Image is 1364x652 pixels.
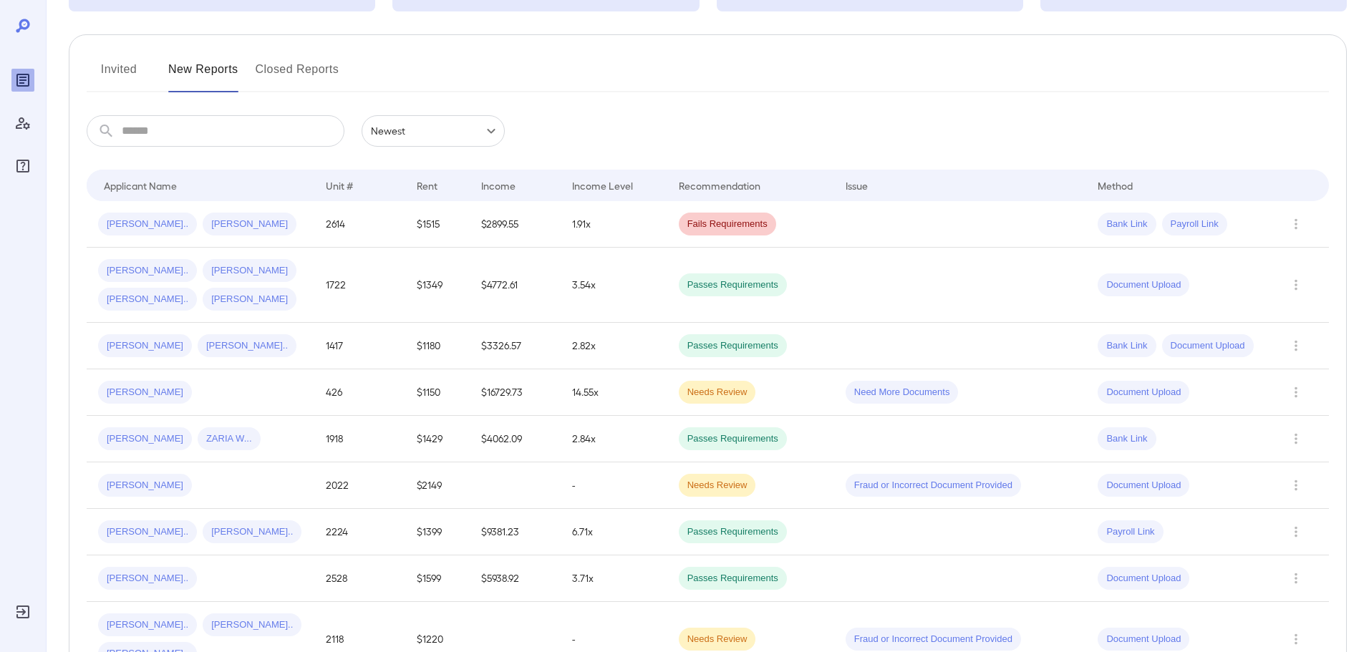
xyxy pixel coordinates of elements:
[846,386,959,399] span: Need More Documents
[561,555,667,602] td: 3.71x
[203,218,296,231] span: [PERSON_NAME]
[679,633,756,646] span: Needs Review
[1285,427,1307,450] button: Row Actions
[98,525,197,539] span: [PERSON_NAME]..
[256,58,339,92] button: Closed Reports
[1285,381,1307,404] button: Row Actions
[314,462,405,509] td: 2022
[314,416,405,462] td: 1918
[1098,177,1133,194] div: Method
[846,633,1021,646] span: Fraud or Incorrect Document Provided
[561,201,667,248] td: 1.91x
[1098,386,1189,399] span: Document Upload
[679,432,787,446] span: Passes Requirements
[679,525,787,539] span: Passes Requirements
[470,248,561,323] td: $4772.61
[11,155,34,177] div: FAQ
[679,386,756,399] span: Needs Review
[314,509,405,555] td: 2224
[470,509,561,555] td: $9381.23
[104,177,177,194] div: Applicant Name
[1285,520,1307,543] button: Row Actions
[470,369,561,416] td: $16729.73
[203,264,296,278] span: [PERSON_NAME]
[314,248,405,323] td: 1722
[98,386,192,399] span: [PERSON_NAME]
[1098,479,1189,492] span: Document Upload
[561,248,667,323] td: 3.54x
[405,509,469,555] td: $1399
[417,177,440,194] div: Rent
[98,432,192,446] span: [PERSON_NAME]
[481,177,516,194] div: Income
[1098,339,1156,353] span: Bank Link
[203,618,301,632] span: [PERSON_NAME]..
[98,479,192,492] span: [PERSON_NAME]
[470,323,561,369] td: $3326.57
[405,323,469,369] td: $1180
[362,115,505,147] div: Newest
[679,218,776,231] span: Fails Requirements
[405,248,469,323] td: $1349
[470,555,561,602] td: $5938.92
[1098,218,1156,231] span: Bank Link
[405,369,469,416] td: $1150
[561,509,667,555] td: 6.71x
[405,555,469,602] td: $1599
[470,201,561,248] td: $2899.55
[572,177,633,194] div: Income Level
[87,58,151,92] button: Invited
[679,479,756,492] span: Needs Review
[11,112,34,135] div: Manage Users
[679,339,787,353] span: Passes Requirements
[98,218,197,231] span: [PERSON_NAME]..
[679,177,760,194] div: Recommendation
[198,432,261,446] span: ZARIA W...
[168,58,238,92] button: New Reports
[1285,273,1307,296] button: Row Actions
[1285,567,1307,590] button: Row Actions
[198,339,296,353] span: [PERSON_NAME]..
[314,323,405,369] td: 1417
[203,293,296,306] span: [PERSON_NAME]
[1162,339,1254,353] span: Document Upload
[314,201,405,248] td: 2614
[679,572,787,585] span: Passes Requirements
[98,339,192,353] span: [PERSON_NAME]
[405,462,469,509] td: $2149
[470,416,561,462] td: $4062.09
[98,572,197,585] span: [PERSON_NAME]..
[561,323,667,369] td: 2.82x
[846,479,1021,492] span: Fraud or Incorrect Document Provided
[1285,474,1307,497] button: Row Actions
[1098,525,1163,539] span: Payroll Link
[1098,633,1189,646] span: Document Upload
[846,177,869,194] div: Issue
[561,416,667,462] td: 2.84x
[1098,572,1189,585] span: Document Upload
[314,369,405,416] td: 426
[1285,628,1307,651] button: Row Actions
[405,416,469,462] td: $1429
[1162,218,1227,231] span: Payroll Link
[1285,213,1307,235] button: Row Actions
[561,369,667,416] td: 14.55x
[98,264,197,278] span: [PERSON_NAME]..
[561,462,667,509] td: -
[1098,432,1156,446] span: Bank Link
[679,278,787,292] span: Passes Requirements
[11,69,34,92] div: Reports
[314,555,405,602] td: 2528
[98,618,197,632] span: [PERSON_NAME]..
[326,177,353,194] div: Unit #
[98,293,197,306] span: [PERSON_NAME]..
[1098,278,1189,292] span: Document Upload
[405,201,469,248] td: $1515
[203,525,301,539] span: [PERSON_NAME]..
[11,600,34,623] div: Log Out
[1285,334,1307,357] button: Row Actions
